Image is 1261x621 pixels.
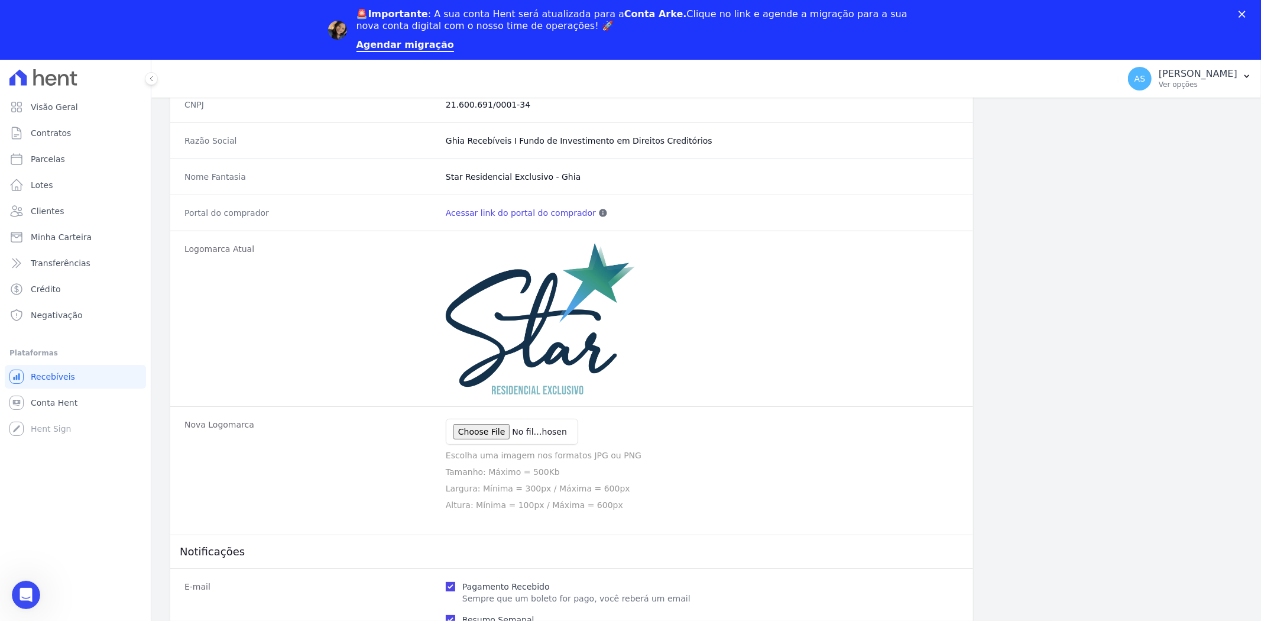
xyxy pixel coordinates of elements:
[446,243,635,394] img: Star-Logo-02%20(1).png
[462,593,691,604] p: Sempre que um boleto for pago, você reberá um email
[31,257,90,269] span: Transferências
[446,135,959,147] dd: Ghia Recebíveis I Fundo de Investimento em Direitos Creditórios
[31,397,77,409] span: Conta Hent
[9,52,227,99] div: Adriane diz…
[9,134,227,170] div: Adriane diz…
[9,208,227,245] div: Andreza diz…
[184,135,436,147] dt: Razão Social
[184,419,436,511] dt: Nova Logomarca
[5,391,146,415] a: Conta Hent
[57,6,93,15] h1: Adriane
[19,59,184,82] div: [PERSON_NAME]. [GEOGRAPHIC_DATA] ; )
[31,231,92,243] span: Minha Carteira
[43,315,227,410] div: [PERSON_NAME] consegue por favor fazer um levantamento para vermos quanto foi a ultima transferen...
[5,225,146,249] a: Minha Carteira
[356,39,454,52] a: Agendar migração
[56,387,66,397] button: Carregar anexo
[10,363,226,383] textarea: Envie uma mensagem...
[19,141,38,153] div: 😉🌻
[31,101,78,113] span: Visão Geral
[9,245,194,305] div: [PERSON_NAME], prontinho. Dado o comando para espelhamento e parcelas canceladas foram descartada...
[5,303,146,327] a: Negativação
[57,15,77,27] p: Ativo
[8,5,30,27] button: go back
[31,371,75,383] span: Recebíveis
[34,7,53,25] img: Profile image for Adriane
[624,8,687,20] b: Conta Arke.
[9,170,227,208] div: Andreza diz…
[43,170,227,207] div: por favor poderia espelhar e excluir as cancelada?
[5,121,146,145] a: Contratos
[31,179,53,191] span: Lotes
[1119,62,1261,95] button: AS [PERSON_NAME] Ver opções
[9,315,227,419] div: Andreza diz…
[446,207,596,219] a: Acessar link do portal do comprador
[184,99,436,111] dt: CNPJ
[208,5,229,26] div: Fechar
[127,215,218,228] div: relatorio ...imento.pdf
[203,383,222,402] button: Enviar mensagem…
[196,106,218,118] div: grata
[31,205,64,217] span: Clientes
[446,466,959,478] p: Tamanho: Máximo = 500Kb
[115,215,218,228] a: relatorio ...imento.pdf
[18,387,28,397] button: Seletor de emoji
[1134,75,1145,83] span: AS
[31,309,83,321] span: Negativação
[446,171,959,183] dd: Star Residencial Exclusivo - Ghia
[1159,80,1237,89] p: Ver opções
[446,483,959,494] p: Largura: Mínima = 300px / Máxima = 600px
[37,387,47,397] button: Seletor de Gif
[31,127,71,139] span: Contratos
[52,322,218,403] div: [PERSON_NAME] consegue por favor fazer um levantamento para vermos quanto foi a ultima transferen...
[19,252,184,298] div: [PERSON_NAME], prontinho. Dado o comando para espelhamento e parcelas canceladas foram descartada...
[462,582,550,591] label: Pagamento Recebido
[446,449,959,461] p: Escolha uma imagem nos formatos JPG ou PNG
[184,243,436,394] dt: Logomarca Atual
[180,545,964,559] h3: Notificações
[328,21,347,40] img: Profile image for Adriane
[9,245,227,315] div: Adriane diz…
[356,8,428,20] b: 🚨Importante
[5,173,146,197] a: Lotes
[52,177,218,200] div: por favor poderia espelhar e excluir as cancelada?
[184,207,436,219] dt: Portal do comprador
[9,99,227,134] div: Andreza diz…
[356,8,915,32] div: : A sua conta Hent será atualizada para a Clique no link e agende a migração para a sua nova cont...
[5,199,146,223] a: Clientes
[186,99,227,125] div: grata
[5,147,146,171] a: Parcelas
[12,581,40,609] iframe: Intercom live chat
[31,153,65,165] span: Parcelas
[31,283,61,295] span: Crédito
[9,52,194,89] div: [PERSON_NAME]. [GEOGRAPHIC_DATA] ; )
[5,277,146,301] a: Crédito
[185,5,208,27] button: Início
[5,365,146,389] a: Recebíveis
[106,208,227,235] div: relatorio ...imento.pdf
[9,346,141,360] div: Plataformas
[1239,11,1250,18] div: Fechar
[446,499,959,511] p: Altura: Mínima = 100px / Máxima = 600px
[1159,68,1237,80] p: [PERSON_NAME]
[446,99,959,111] dd: 21.600.691/0001-34
[5,95,146,119] a: Visão Geral
[184,171,436,183] dt: Nome Fantasia
[5,251,146,275] a: Transferências
[9,134,47,160] div: 😉🌻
